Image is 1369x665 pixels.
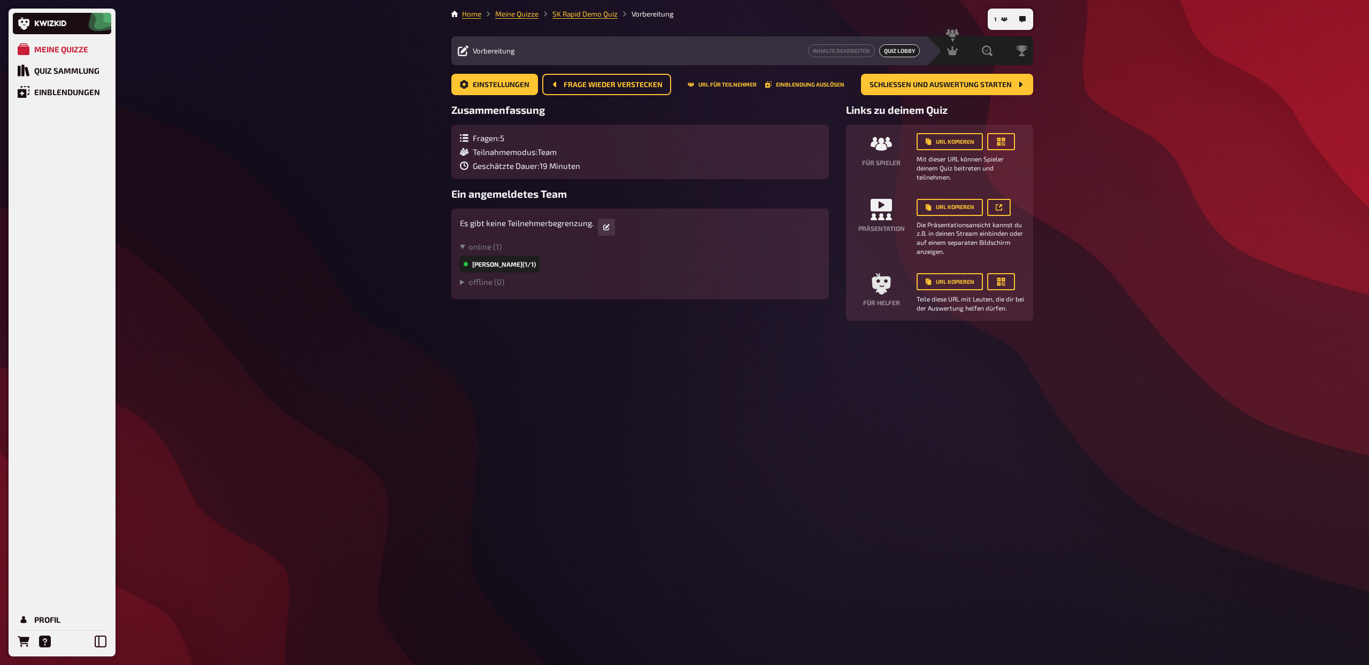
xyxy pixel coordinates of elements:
[34,631,56,652] a: Hilfe
[765,81,844,88] button: Einblendung auslösen
[451,104,829,116] h3: Zusammenfassung
[460,217,594,229] p: Es gibt keine Teilnehmerbegrenzung.
[917,133,983,150] button: URL kopieren
[13,609,111,630] a: Profil
[879,44,920,57] a: Quiz Lobby
[460,242,820,251] summary: online (1)
[460,133,580,143] div: Fragen : 5
[917,295,1025,313] small: Teile diese URL mit Leuten, die dir bei der Auswertung helfen dürfen.
[564,81,663,89] span: Frage wieder verstecken
[13,81,111,103] a: Einblendungen
[473,47,515,55] span: Vorbereitung
[462,10,481,18] a: Home
[870,81,1012,89] span: Schließen und Auswertung starten
[451,74,538,95] button: Einstellungen
[34,615,60,624] div: Profil
[13,60,111,81] a: Quiz Sammlung
[460,277,820,287] summary: offline (0)
[618,9,674,19] li: Vorbereitung
[994,17,997,22] span: 1
[451,188,829,200] h3: Ein angemeldetes Team
[542,74,671,95] button: Frage wieder verstecken
[473,161,580,171] span: Geschätzte Dauer : 19 Minuten
[863,299,900,306] h4: Für Helfer
[495,10,539,18] a: Meine Quizze
[13,631,34,652] a: Bestellungen
[917,199,983,216] button: URL kopieren
[34,44,88,54] div: Meine Quizze
[473,81,529,89] span: Einstellungen
[552,10,618,18] a: SK Rapid Demo Quiz
[858,225,905,232] h4: Präsentation
[13,38,111,60] a: Meine Quizze
[917,273,983,290] button: URL kopieren
[688,81,757,88] button: URL für Teilnehmer
[34,66,99,75] div: Quiz Sammlung
[862,159,901,166] h4: Für Spieler
[539,9,618,19] li: SK Rapid Demo Quiz
[460,256,540,273] div: [PERSON_NAME] (1/1)
[990,11,1012,28] button: 1
[473,147,557,157] span: Teilnahmemodus : Team
[917,220,1025,256] small: Die Präsentationsansicht kannst du z.B. in deinen Stream einbinden oder auf einem separaten Bilds...
[917,154,1025,181] small: Mit dieser URL können Spieler deinem Quiz beitreten und teilnehmen.
[808,44,875,57] button: Inhalte Bearbeiten
[861,74,1033,95] button: Schließen und Auswertung starten
[846,104,1033,116] h3: Links zu deinem Quiz
[462,9,481,19] li: Home
[481,9,539,19] li: Meine Quizze
[34,87,100,97] div: Einblendungen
